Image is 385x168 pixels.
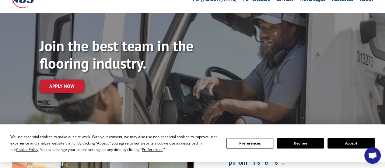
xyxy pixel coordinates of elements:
span: Preferences [142,147,163,152]
span: Cookie Policy [16,147,38,152]
strong: Join the best team in the flooring industry. [40,36,193,73]
div: We use essential cookies to make our site work. With your consent, we may also use non-essential ... [10,134,219,153]
button: Accept [327,138,374,148]
a: Apply now [40,80,84,93]
button: Preferences [226,138,273,148]
button: Decline [277,138,324,148]
div: Open chat [364,147,381,164]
